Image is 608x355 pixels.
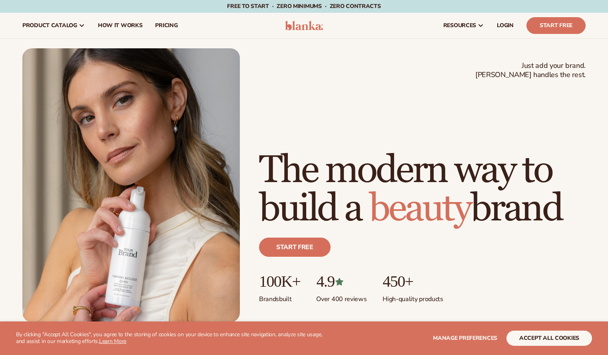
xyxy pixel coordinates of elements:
p: By clicking "Accept All Cookies", you agree to the storing of cookies on your device to enhance s... [16,331,331,345]
a: resources [437,13,490,38]
span: Free to start · ZERO minimums · ZERO contracts [227,2,381,10]
span: beauty [369,185,470,232]
p: High-quality products [383,290,443,303]
button: accept all cookies [506,331,592,346]
a: How It Works [92,13,149,38]
span: Manage preferences [433,334,497,342]
p: 100K+ [259,273,300,290]
p: Over 400 reviews [316,290,367,303]
p: Brands built [259,290,300,303]
a: pricing [149,13,184,38]
a: Start free [259,238,331,257]
span: How It Works [98,22,143,29]
h1: The modern way to build a brand [259,151,586,228]
span: LOGIN [497,22,514,29]
img: logo [285,21,323,30]
span: Just add your brand. [PERSON_NAME] handles the rest. [475,61,586,80]
a: product catalog [16,13,92,38]
span: pricing [155,22,177,29]
a: LOGIN [490,13,520,38]
p: 450+ [383,273,443,290]
a: Start Free [526,17,586,34]
button: Manage preferences [433,331,497,346]
img: Female holding tanning mousse. [22,48,240,322]
a: Learn More [99,337,126,345]
span: resources [443,22,476,29]
p: 4.9 [316,273,367,290]
span: product catalog [22,22,77,29]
